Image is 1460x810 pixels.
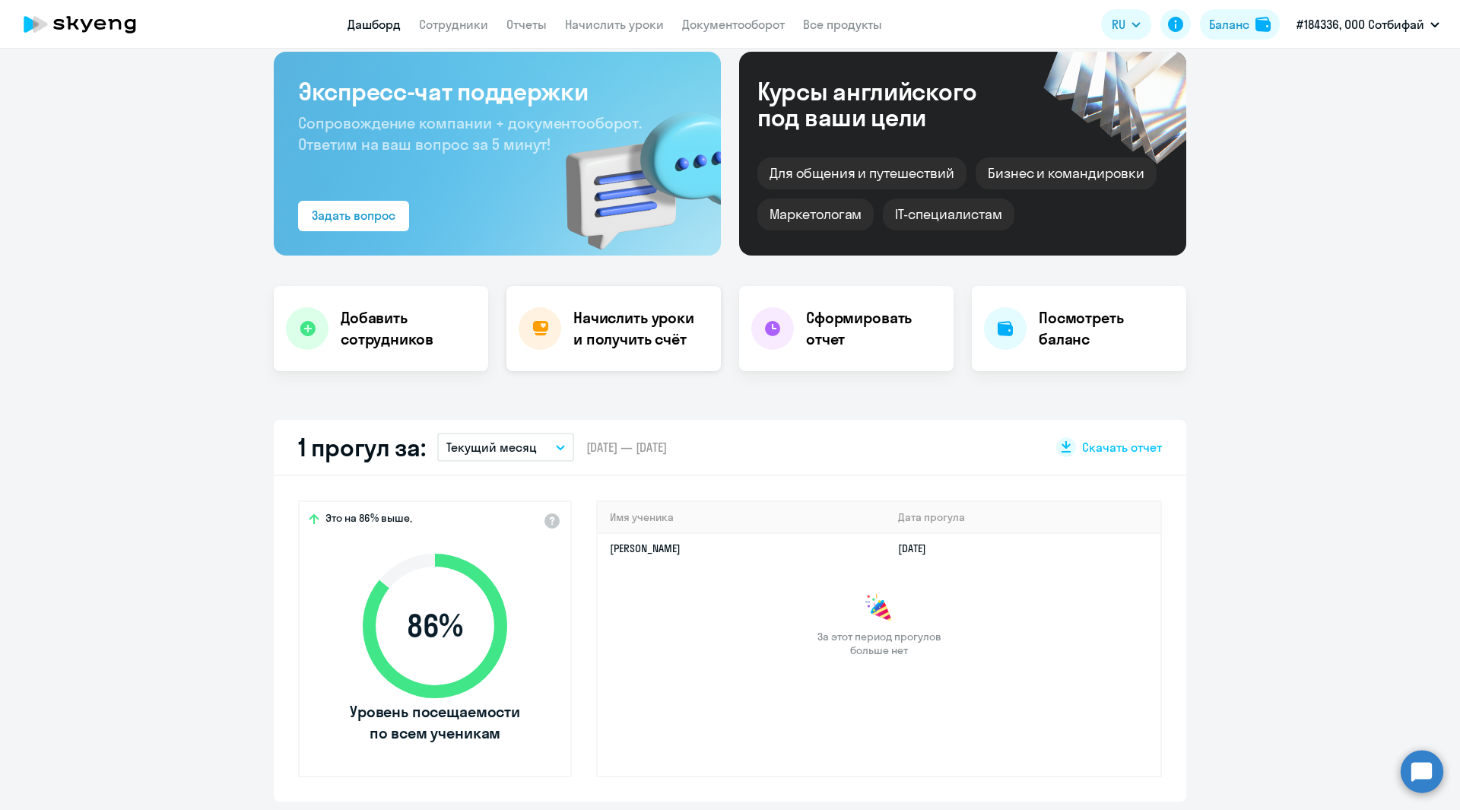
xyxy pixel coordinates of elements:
img: bg-img [544,84,721,256]
div: Бизнес и командировки [976,157,1157,189]
div: Курсы английского под ваши цели [757,78,1017,130]
span: RU [1112,15,1125,33]
button: Текущий месяц [437,433,574,462]
h2: 1 прогул за: [298,432,425,462]
h4: Начислить уроки и получить счёт [573,307,706,350]
button: #184336, ООО Сотбифай [1289,6,1447,43]
span: Это на 86% выше, [325,511,412,529]
a: Дашборд [348,17,401,32]
div: Для общения и путешествий [757,157,966,189]
button: Балансbalance [1200,9,1280,40]
h4: Сформировать отчет [806,307,941,350]
a: [PERSON_NAME] [610,542,681,555]
h4: Добавить сотрудников [341,307,476,350]
a: Все продукты [803,17,882,32]
span: За этот период прогулов больше нет [815,630,943,657]
span: Уровень посещаемости по всем ученикам [348,701,522,744]
h3: Экспресс-чат поддержки [298,76,697,106]
a: [DATE] [898,542,938,555]
div: Задать вопрос [312,206,395,224]
a: Начислить уроки [565,17,664,32]
span: [DATE] — [DATE] [586,439,667,456]
a: Отчеты [506,17,547,32]
div: Маркетологам [757,199,874,230]
h4: Посмотреть баланс [1039,307,1174,350]
img: balance [1255,17,1271,32]
a: Сотрудники [419,17,488,32]
p: #184336, ООО Сотбифай [1297,15,1424,33]
th: Дата прогула [886,502,1160,533]
div: IT-специалистам [883,199,1014,230]
th: Имя ученика [598,502,886,533]
img: congrats [864,593,894,624]
button: Задать вопрос [298,201,409,231]
div: Баланс [1209,15,1249,33]
span: Сопровождение компании + документооборот. Ответим на ваш вопрос за 5 минут! [298,113,642,154]
span: Скачать отчет [1082,439,1162,456]
span: 86 % [348,608,522,644]
p: Текущий месяц [446,438,537,456]
a: Документооборот [682,17,785,32]
button: RU [1101,9,1151,40]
